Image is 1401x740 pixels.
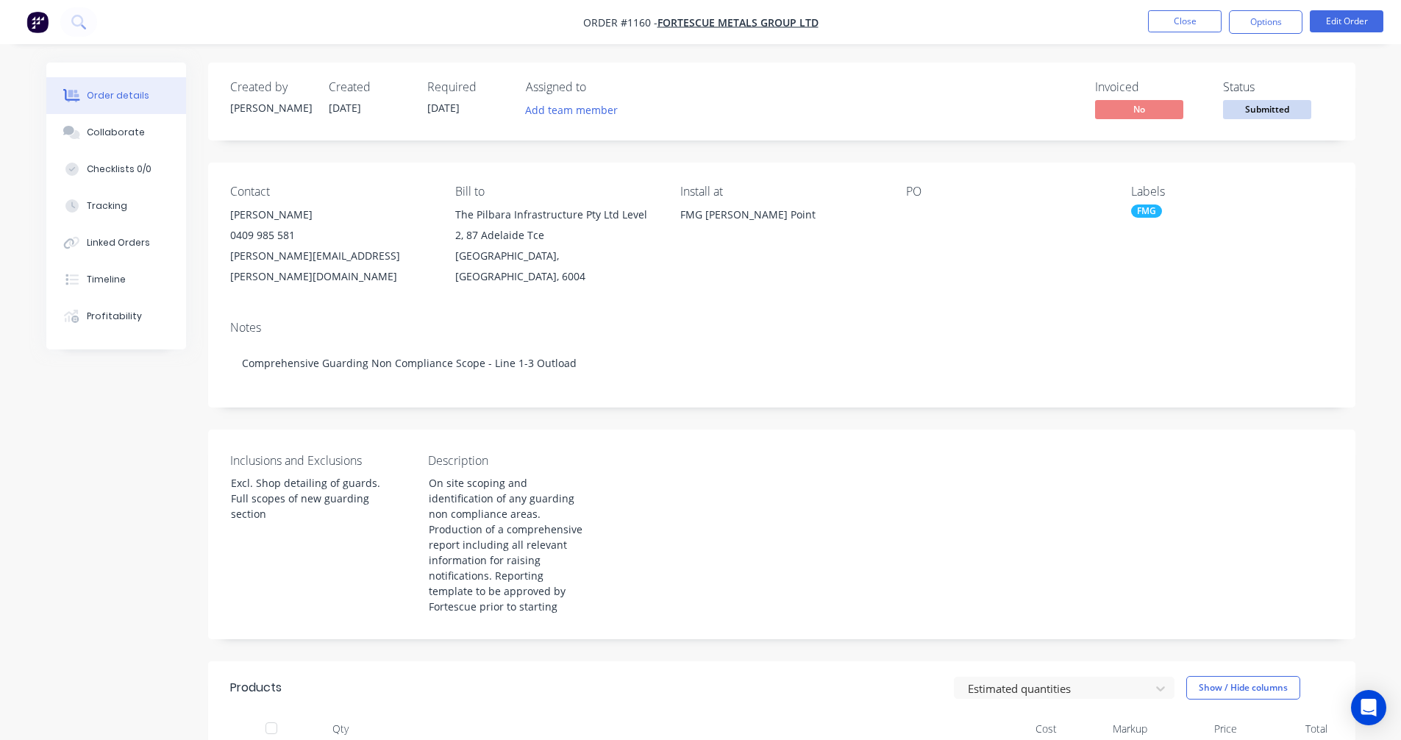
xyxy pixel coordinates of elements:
div: The Pilbara Infrastructure Pty Ltd Level 2, 87 Adelaide Tce[GEOGRAPHIC_DATA], [GEOGRAPHIC_DATA], ... [455,204,657,287]
div: Install at [680,185,882,199]
div: Labels [1131,185,1333,199]
button: Collaborate [46,114,186,151]
div: Products [230,679,282,697]
div: Notes [230,321,1333,335]
div: The Pilbara Infrastructure Pty Ltd Level 2, 87 Adelaide Tce [455,204,657,246]
div: 0409 985 581 [230,225,432,246]
div: Open Intercom Messenger [1351,690,1386,725]
button: Profitability [46,298,186,335]
div: Checklists 0/0 [87,163,151,176]
div: [PERSON_NAME] [230,204,432,225]
button: Add team member [526,100,626,120]
img: Factory [26,11,49,33]
button: Checklists 0/0 [46,151,186,188]
button: Options [1229,10,1302,34]
div: Excl. Shop detailing of guards. Full scopes of new guarding section [219,472,403,524]
div: [PERSON_NAME]0409 985 581[PERSON_NAME][EMAIL_ADDRESS][PERSON_NAME][DOMAIN_NAME] [230,204,432,287]
button: Linked Orders [46,224,186,261]
span: [DATE] [329,101,361,115]
div: FMG [1131,204,1162,218]
div: On site scoping and identification of any guarding non compliance areas. Production of a comprehe... [417,472,601,617]
span: Order #1160 - [583,15,657,29]
div: Order details [87,89,149,102]
div: [PERSON_NAME][EMAIL_ADDRESS][PERSON_NAME][DOMAIN_NAME] [230,246,432,287]
div: PO [906,185,1108,199]
div: Tracking [87,199,127,213]
label: Description [428,452,612,469]
div: [GEOGRAPHIC_DATA], [GEOGRAPHIC_DATA], 6004 [455,246,657,287]
div: Timeline [87,273,126,286]
div: Bill to [455,185,657,199]
div: Collaborate [87,126,145,139]
button: Timeline [46,261,186,298]
div: Invoiced [1095,80,1205,94]
div: Status [1223,80,1333,94]
div: FMG [PERSON_NAME] Point [680,204,882,252]
button: Show / Hide columns [1186,676,1300,700]
div: Comprehensive Guarding Non Compliance Scope - Line 1-3 Outload [230,341,1333,385]
span: [DATE] [427,101,460,115]
div: Created [329,80,410,94]
div: [PERSON_NAME] [230,100,311,115]
div: Created by [230,80,311,94]
div: Required [427,80,508,94]
label: Inclusions and Exclusions [230,452,414,469]
span: Submitted [1223,100,1311,118]
a: FORTESCUE METALS GROUP LTD [657,15,819,29]
div: Contact [230,185,432,199]
div: FMG [PERSON_NAME] Point [680,204,882,225]
div: Assigned to [526,80,673,94]
button: Submitted [1223,100,1311,122]
button: Edit Order [1310,10,1383,32]
div: Linked Orders [87,236,150,249]
button: Close [1148,10,1222,32]
button: Tracking [46,188,186,224]
button: Order details [46,77,186,114]
button: Add team member [517,100,625,120]
div: Profitability [87,310,142,323]
span: No [1095,100,1183,118]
